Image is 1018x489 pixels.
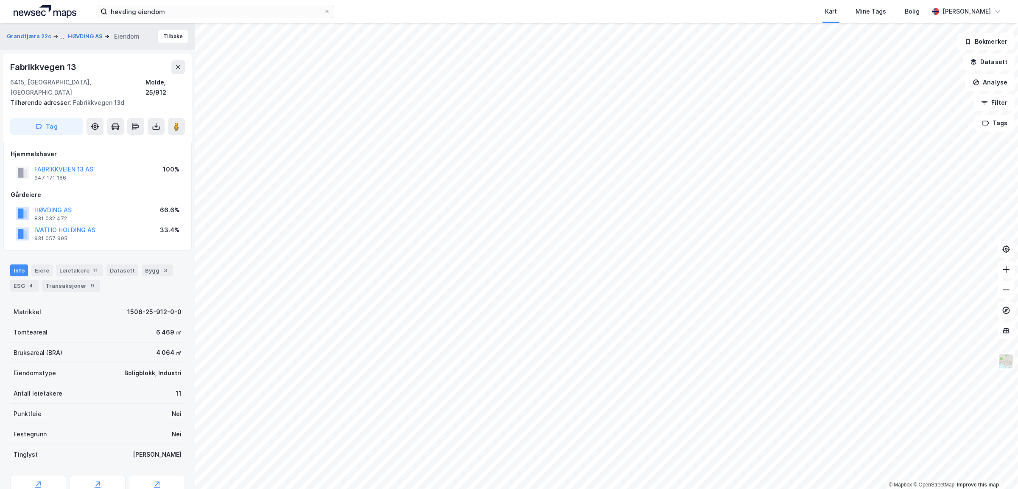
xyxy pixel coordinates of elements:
div: 931 057 995 [34,235,67,242]
button: Grandfjæra 22c [7,31,53,42]
div: Bruksareal (BRA) [14,348,62,358]
span: Tilhørende adresser: [10,99,73,106]
img: Z [998,353,1014,369]
div: Antall leietakere [14,388,62,399]
div: [PERSON_NAME] [942,6,991,17]
div: Fabrikkvegen 13d [10,98,178,108]
div: Gårdeiere [11,190,185,200]
input: Søk på adresse, matrikkel, gårdeiere, leietakere eller personer [107,5,324,18]
div: 1506-25-912-0-0 [127,307,182,317]
div: 4 [27,281,35,290]
button: Tags [975,115,1015,132]
div: 4 064 ㎡ [156,348,182,358]
img: logo.a4113a55bc3d86da70a041830d287a7e.svg [14,5,76,18]
div: 11 [91,266,100,275]
div: 100% [163,164,179,174]
div: 11 [176,388,182,399]
div: Boligblokk, Industri [124,368,182,378]
div: 6 469 ㎡ [156,327,182,337]
div: Eiere [31,264,53,276]
div: Fabrikkvegen 13 [10,60,78,74]
div: Datasett [106,264,138,276]
div: Matrikkel [14,307,41,317]
div: Molde, 25/912 [145,77,185,98]
div: 3 [161,266,170,275]
button: Tag [10,118,83,135]
div: Tinglyst [14,450,38,460]
div: Eiendomstype [14,368,56,378]
div: 9 [88,281,97,290]
div: [PERSON_NAME] [133,450,182,460]
div: 33.4% [160,225,179,235]
button: Tilbake [158,30,188,43]
div: Info [10,264,28,276]
div: Bygg [142,264,173,276]
div: 66.6% [160,205,179,215]
div: Bolig [905,6,920,17]
div: Nei [172,409,182,419]
a: Improve this map [957,482,999,488]
div: 831 032 472 [34,215,67,222]
button: Bokmerker [957,33,1015,50]
div: Nei [172,429,182,439]
div: Transaksjoner [42,280,100,292]
button: Analyse [965,74,1015,91]
div: Tomteareal [14,327,48,337]
div: 947 171 186 [34,174,66,181]
button: Filter [974,94,1015,111]
div: Leietakere [56,264,103,276]
a: Mapbox [889,482,912,488]
div: Punktleie [14,409,42,419]
button: Datasett [963,53,1015,70]
div: ... [59,31,64,42]
iframe: Chat Widget [976,448,1018,489]
div: ESG [10,280,39,292]
div: Eiendom [114,31,140,42]
button: HØVDING AS [68,32,104,41]
a: OpenStreetMap [913,482,954,488]
div: Kart [825,6,837,17]
div: Mine Tags [856,6,886,17]
div: 6415, [GEOGRAPHIC_DATA], [GEOGRAPHIC_DATA] [10,77,145,98]
div: Festegrunn [14,429,47,439]
div: Hjemmelshaver [11,149,185,159]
